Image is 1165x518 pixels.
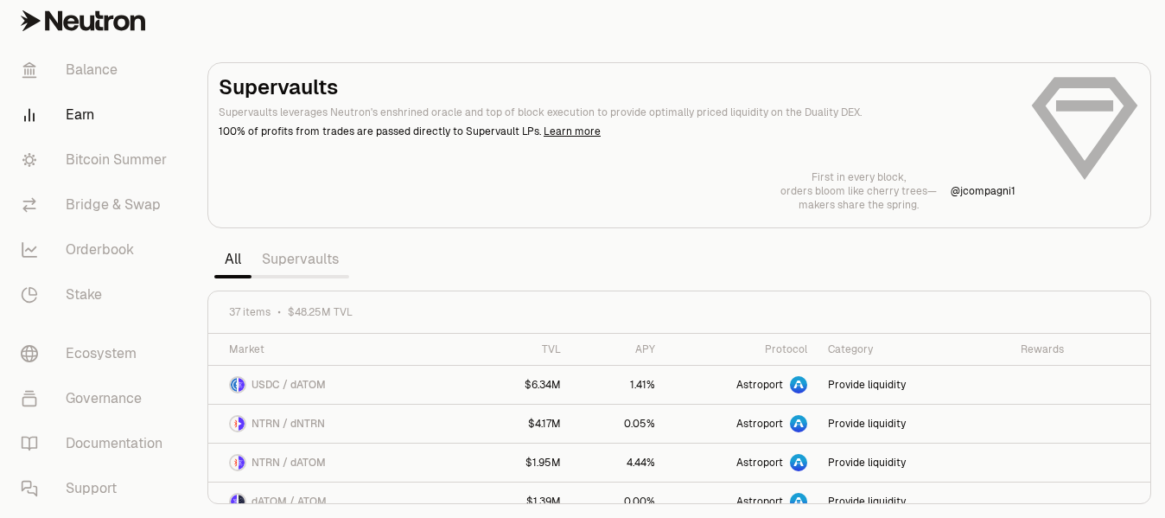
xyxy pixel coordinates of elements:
span: USDC / dATOM [251,378,326,392]
img: NTRN Logo [231,456,237,470]
p: orders bloom like cherry trees— [780,184,937,198]
span: Astroport [736,456,783,470]
a: Astroport [665,444,817,482]
div: TVL [475,342,561,356]
img: USDC Logo [231,378,237,392]
a: 1.41% [571,366,665,404]
a: Provide liquidity [818,405,973,443]
img: ATOM Logo [239,495,245,508]
a: All [214,242,251,277]
a: Stake [7,272,187,317]
a: Astroport [665,366,817,404]
a: USDC LogodATOM LogoUSDC / dATOM [208,366,465,404]
div: Rewards [984,342,1064,356]
a: Bitcoin Summer [7,137,187,182]
img: dATOM Logo [231,495,237,508]
div: Market [229,342,455,356]
span: Astroport [736,417,783,431]
p: 100% of profits from trades are passed directly to Supervault LPs. [219,124,1015,139]
a: First in every block,orders bloom like cherry trees—makers share the spring. [780,170,937,212]
a: NTRN LogodNTRN LogoNTRN / dNTRN [208,405,465,443]
span: Astroport [736,495,783,508]
a: Bridge & Swap [7,182,187,227]
span: Astroport [736,378,783,392]
div: Protocol [676,342,806,356]
a: Balance [7,48,187,93]
span: NTRN / dATOM [251,456,326,470]
a: Supervaults [251,242,349,277]
span: dATOM / ATOM [251,495,327,508]
a: Ecosystem [7,331,187,376]
a: NTRN LogodATOM LogoNTRN / dATOM [208,444,465,482]
span: $48.25M TVL [288,305,353,319]
span: NTRN / dNTRN [251,417,325,431]
span: 37 items [229,305,271,319]
a: Support [7,466,187,511]
a: 4.44% [571,444,665,482]
a: $6.34M [465,366,571,404]
a: Orderbook [7,227,187,272]
img: dNTRN Logo [239,417,245,431]
img: NTRN Logo [231,417,237,431]
a: 0.05% [571,405,665,443]
a: $4.17M [465,405,571,443]
img: dATOM Logo [239,378,245,392]
img: dATOM Logo [239,456,245,470]
h2: Supervaults [219,74,1015,101]
a: Provide liquidity [818,366,973,404]
p: First in every block, [780,170,937,184]
div: APY [582,342,655,356]
a: @jcompagni1 [951,184,1015,198]
a: Documentation [7,421,187,466]
p: makers share the spring. [780,198,937,212]
a: Learn more [544,125,601,138]
a: $1.95M [465,444,571,482]
a: Astroport [665,405,817,443]
p: Supervaults leverages Neutron's enshrined oracle and top of block execution to provide optimally ... [219,105,1015,120]
a: Governance [7,376,187,421]
div: Category [828,342,963,356]
a: Provide liquidity [818,444,973,482]
a: Earn [7,93,187,137]
p: @ jcompagni1 [951,184,1015,198]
